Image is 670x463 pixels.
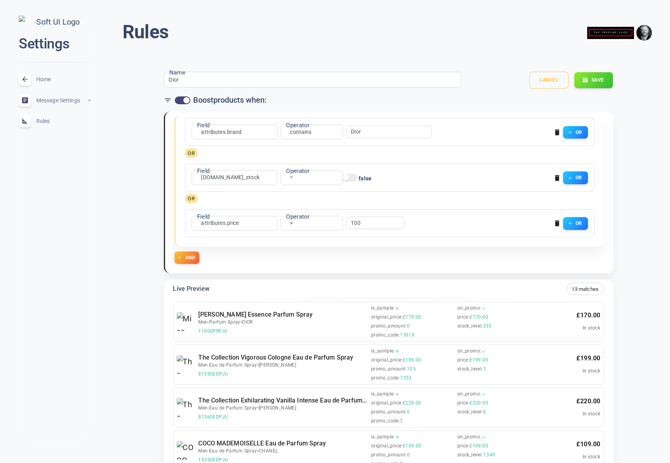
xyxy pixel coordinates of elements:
[583,368,600,374] span: In stock
[636,25,652,41] img: e9922e3fc00dd5316fa4c56e6d75935f
[457,434,482,440] span: on_promo :
[199,395,368,406] h6: The Collection Exhilarating Vanilla Intense Eau de Parfum Spray
[199,457,368,463] span: 15350EDPJU
[371,357,403,363] span: original_price :
[563,126,588,139] button: OR
[371,305,395,311] span: is_sample :
[400,332,414,338] span: 13618
[6,69,104,90] a: Home
[199,362,368,368] span: Men-Eau de Parfum Spray • [PERSON_NAME]
[457,391,482,397] span: on_promo :
[457,348,482,354] span: on_promo :
[371,375,400,381] span: promo_code :
[457,323,483,329] span: stock_level :
[199,328,368,334] span: 11600PRFJU
[530,72,569,89] button: Cancel
[286,219,298,227] div: >
[169,68,185,77] label: Name
[371,452,407,458] span: promo_amount :
[177,355,195,374] img: The Collection Vigorous Cologne Eau de Parfum Spray
[583,325,600,331] span: In stock
[403,314,421,320] span: £170.00
[563,217,588,230] button: OR
[371,443,403,449] span: original_price :
[457,314,469,320] span: price :
[407,323,410,329] span: 0
[583,411,600,417] span: In stock
[177,398,195,417] img: The Collection Exhilarating Vanilla Intense Eau de Parfum Spray
[371,409,407,415] span: promo_amount :
[185,149,198,157] span: OR
[371,391,395,397] span: is_sample :
[407,366,416,372] span: 10%
[197,167,210,175] label: Field
[177,441,195,460] img: COCO MADEMOISELLE Eau de Parfum Spray
[286,167,309,175] label: Operator
[185,194,198,203] span: OR
[407,409,410,415] span: 0
[199,414,368,420] span: 81360EDPJU
[197,121,210,130] label: Field
[199,405,368,411] span: Men-Eau de Parfum Spray • [PERSON_NAME]
[587,21,634,45] img: theperfumeshop
[197,128,247,136] div: attributes.brand
[371,332,400,338] span: promo_code :
[576,353,600,363] p: £ 199.00
[194,95,267,106] h5: Boost products when:
[371,314,403,320] span: original_price :
[469,357,488,363] span: £199.00
[457,357,469,363] span: price :
[199,310,368,320] h6: [PERSON_NAME] Essence Parfum Spray
[199,353,368,363] h6: The Collection Vigorous Cologne Eau de Parfum Spray
[469,443,488,449] span: £109.00
[173,284,210,294] h6: Live Preview
[199,371,368,377] span: 81330EDPJU
[199,319,368,325] span: Men-Parfum Spray • DIOR
[19,16,91,28] img: Soft UI Logo
[286,212,309,221] label: Operator
[400,375,412,381] span: 7353
[457,400,469,406] span: price :
[286,128,316,136] div: contains
[197,174,265,182] div: [DOMAIN_NAME]_stock
[457,409,483,415] span: stock_level :
[574,72,613,88] button: Save
[563,171,588,184] button: OR
[457,305,482,311] span: on_promo :
[567,285,604,293] span: 13 matches
[86,97,92,103] span: expand_less
[403,443,421,449] span: £109.00
[576,310,600,321] p: £ 170.00
[583,454,600,459] span: In stock
[351,129,414,135] input: comma,separated,values
[199,438,368,449] h6: COCO MADEMOISELLE Eau de Parfum Spray
[197,219,244,227] div: attributes.price
[483,452,496,458] span: 1,549
[174,251,199,264] button: AND
[359,176,372,181] span: false
[371,323,407,329] span: promo_amount :
[576,396,600,406] p: £ 220.00
[177,312,195,331] img: Miss Dior Essence Parfum Spray
[403,400,421,406] span: £220.00
[371,418,400,424] span: promo_code :
[457,366,483,372] span: stock_level :
[371,348,395,354] span: is_sample :
[457,443,469,449] span: price :
[197,212,210,221] label: Field
[123,20,169,44] h1: Rules
[286,121,309,130] label: Operator
[469,400,488,406] span: £220.00
[371,400,403,406] span: original_price :
[457,452,483,458] span: stock_level :
[403,357,421,363] span: £199.00
[469,314,488,320] span: £170.00
[199,448,368,454] span: Men-Eau de Parfum Spray • CHANEL
[371,366,407,372] span: promo_amount :
[483,366,486,372] span: 3
[6,110,104,132] a: Rules
[19,35,91,53] h2: Settings
[483,323,492,329] span: 253
[576,439,600,449] p: £ 109.00
[371,434,395,440] span: is_sample :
